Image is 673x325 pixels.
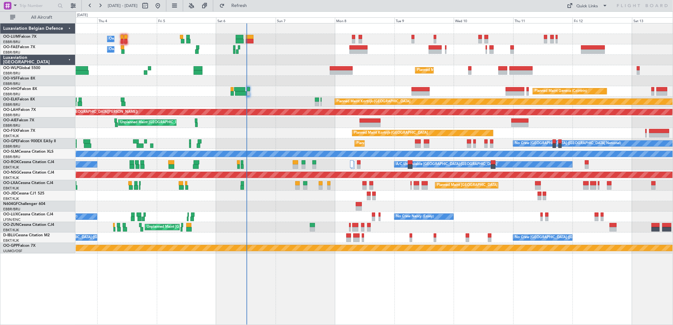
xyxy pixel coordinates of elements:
span: OO-SLM [3,150,18,154]
span: [DATE] - [DATE] [108,3,138,9]
a: OO-GPPFalcon 7X [3,244,35,248]
a: N604GFChallenger 604 [3,202,45,206]
span: OO-WLP [3,66,19,70]
a: OO-LUXCessna Citation CJ4 [3,213,53,216]
button: Refresh [216,1,254,11]
div: Unplanned Maint [GEOGRAPHIC_DATA] ([GEOGRAPHIC_DATA]) [147,222,251,232]
span: OO-JID [3,192,16,195]
a: OO-ZUNCessna Citation CJ4 [3,223,54,227]
div: Tue 9 [394,17,454,23]
a: LFSN/ENC [3,217,21,222]
a: EBBR/BRU [3,207,20,212]
span: OO-GPP [3,244,18,248]
span: OO-LAH [3,108,18,112]
div: Planned Maint [GEOGRAPHIC_DATA] ([GEOGRAPHIC_DATA] National) [437,181,552,190]
div: Fri 12 [573,17,632,23]
div: Planned Maint Milan (Linate) [417,66,463,75]
a: OO-ROKCessna Citation CJ4 [3,160,54,164]
a: EBBR/BRU [3,71,20,76]
div: No Crew [GEOGRAPHIC_DATA] ([GEOGRAPHIC_DATA] National) [40,233,146,242]
a: OO-FAEFalcon 7X [3,45,35,49]
a: OO-WLPGlobal 5500 [3,66,40,70]
div: Thu 11 [513,17,573,23]
a: OO-JIDCessna CJ1 525 [3,192,44,195]
button: All Aircraft [7,12,69,22]
span: N604GF [3,202,18,206]
div: No Crew [GEOGRAPHIC_DATA] ([GEOGRAPHIC_DATA] National) [515,139,621,148]
span: All Aircraft [16,15,67,20]
span: OO-LUM [3,35,19,39]
span: OO-ROK [3,160,19,164]
a: OO-VSFFalcon 8X [3,77,35,80]
div: Planned Maint Kortrijk-[GEOGRAPHIC_DATA] [354,128,428,138]
a: EBKT/KJK [3,134,19,138]
button: Quick Links [564,1,611,11]
a: OO-GPEFalcon 900EX EASy II [3,139,56,143]
div: Mon 8 [335,17,394,23]
a: EBBR/BRU [3,102,20,107]
a: EBBR/BRU [3,50,20,55]
span: OO-FSX [3,129,18,133]
div: No Crew [GEOGRAPHIC_DATA] ([GEOGRAPHIC_DATA] National) [515,233,621,242]
div: Sat 6 [216,17,276,23]
a: EBBR/BRU [3,81,20,86]
div: [DATE] [77,13,88,18]
a: D-IBLUCessna Citation M2 [3,233,50,237]
a: EBBR/BRU [3,155,20,159]
span: Refresh [226,3,253,8]
a: EBBR/BRU [3,92,20,97]
div: Planned Maint [GEOGRAPHIC_DATA] ([GEOGRAPHIC_DATA] National) [356,139,471,148]
span: OO-ZUN [3,223,19,227]
a: EBBR/BRU [3,40,20,44]
a: EBKT/KJK [3,165,19,170]
span: OO-HHO [3,87,20,91]
a: EBBR/BRU [3,123,20,128]
a: EBKT/KJK [3,196,19,201]
span: OO-LXA [3,181,18,185]
span: D-IBLU [3,233,16,237]
span: OO-LUX [3,213,18,216]
a: EBKT/KJK [3,175,19,180]
a: OO-LXACessna Citation CJ4 [3,181,53,185]
div: Unplanned Maint [GEOGRAPHIC_DATA] ([GEOGRAPHIC_DATA] National) [120,118,239,127]
a: OO-SLMCessna Citation XLS [3,150,54,154]
span: OO-ELK [3,98,17,101]
div: Sun 7 [276,17,335,23]
span: OO-NSG [3,171,19,175]
a: EBBR/BRU [3,144,20,149]
a: OO-FSXFalcon 7X [3,129,35,133]
a: OO-LAHFalcon 7X [3,108,36,112]
div: Fri 5 [157,17,216,23]
div: No Crew Nancy (Essey) [396,212,434,221]
a: EBKT/KJK [3,186,19,191]
span: OO-AIE [3,118,17,122]
a: UUMO/OSF [3,249,22,253]
div: Owner Melsbroek Air Base [109,45,152,54]
span: OO-VSF [3,77,18,80]
span: OO-FAE [3,45,18,49]
a: EBKT/KJK [3,238,19,243]
div: Wed 10 [454,17,513,23]
span: OO-GPE [3,139,18,143]
a: OO-LUMFalcon 7X [3,35,36,39]
input: Trip Number [19,1,56,10]
div: Thu 4 [97,17,157,23]
a: OO-ELKFalcon 8X [3,98,35,101]
a: OO-AIEFalcon 7X [3,118,34,122]
div: Quick Links [577,3,598,10]
div: Planned Maint Kortrijk-[GEOGRAPHIC_DATA] [336,97,410,106]
a: EBKT/KJK [3,228,19,233]
a: OO-HHOFalcon 8X [3,87,37,91]
a: EBBR/BRU [3,113,20,118]
div: Owner Melsbroek Air Base [109,34,152,44]
div: Planned Maint Geneva (Cointrin) [535,86,587,96]
a: OO-NSGCessna Citation CJ4 [3,171,54,175]
div: A/C Unavailable [GEOGRAPHIC_DATA]-[GEOGRAPHIC_DATA] [396,160,497,169]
